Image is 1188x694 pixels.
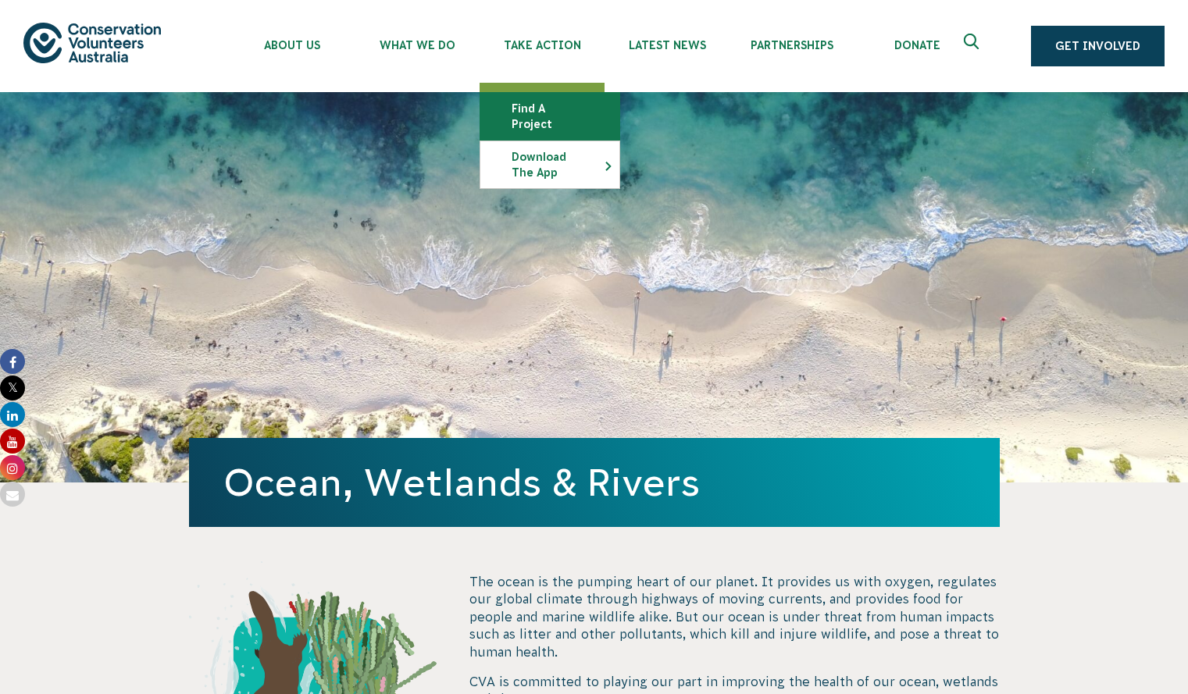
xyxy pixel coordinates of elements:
span: Latest News [605,39,730,52]
span: What We Do [355,39,480,52]
img: logo.svg [23,23,161,62]
p: The ocean is the pumping heart of our planet. It provides us with oxygen, regulates our global cl... [469,573,999,660]
button: Expand search box Close search box [954,27,992,65]
span: Expand search box [964,34,983,59]
span: Partnerships [730,39,854,52]
span: Donate [854,39,979,52]
a: Find a project [480,93,619,140]
li: Download the app [480,141,620,189]
h1: Ocean, Wetlands & Rivers [223,461,965,504]
a: Download the app [480,141,619,188]
span: About Us [230,39,355,52]
span: Take Action [480,39,605,52]
a: Get Involved [1031,26,1165,66]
